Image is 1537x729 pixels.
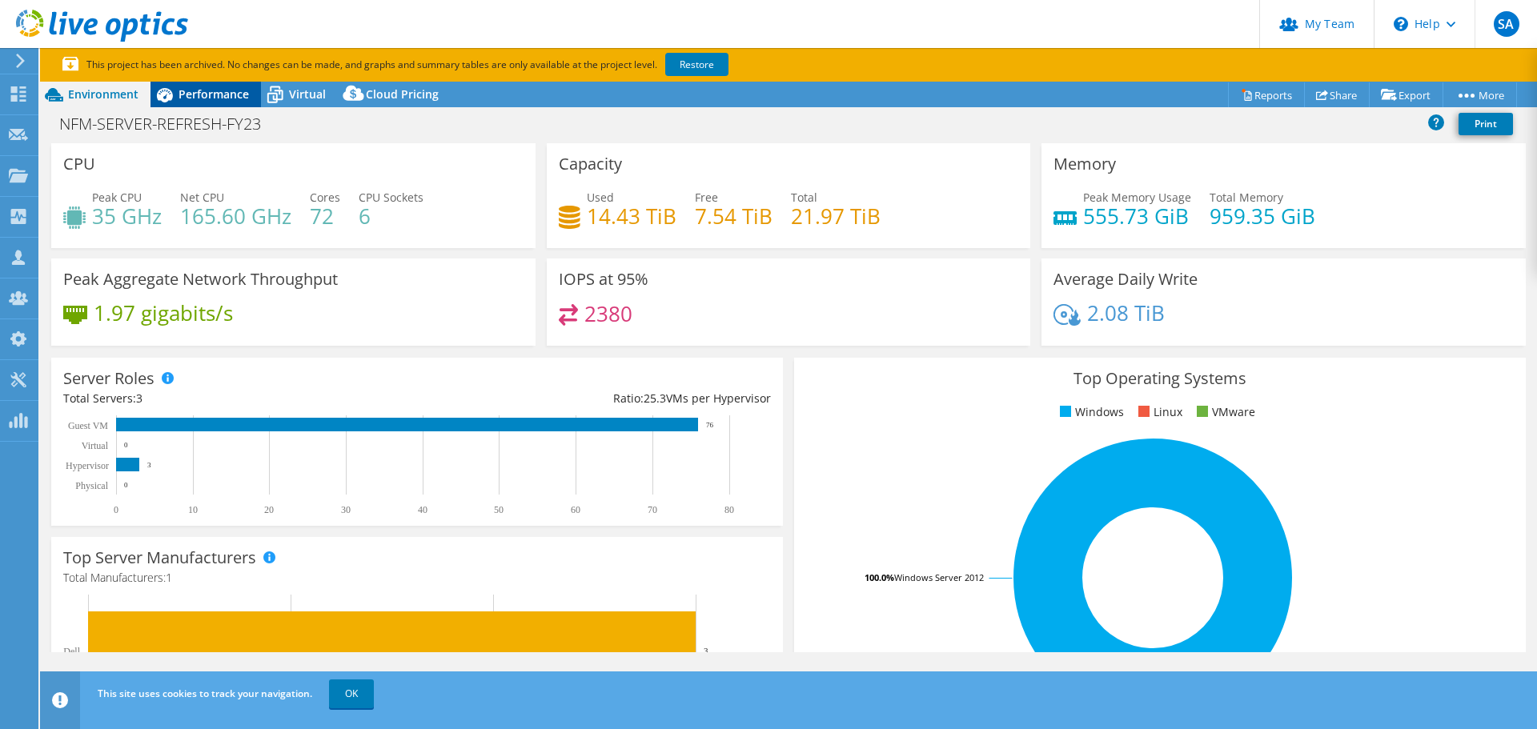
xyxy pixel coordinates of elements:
[1053,270,1198,288] h3: Average Daily Write
[180,190,224,205] span: Net CPU
[1193,403,1255,421] li: VMware
[264,504,274,515] text: 20
[1134,403,1182,421] li: Linux
[571,504,580,515] text: 60
[75,480,108,491] text: Physical
[136,391,142,406] span: 3
[289,86,326,102] span: Virtual
[188,504,198,515] text: 10
[791,207,881,225] h4: 21.97 TiB
[1087,304,1165,322] h4: 2.08 TiB
[1053,155,1116,173] h3: Memory
[63,370,155,387] h3: Server Roles
[559,155,622,173] h3: Capacity
[52,115,286,133] h1: NFM-SERVER-REFRESH-FY23
[124,481,128,489] text: 0
[1228,82,1305,107] a: Reports
[1210,207,1315,225] h4: 959.35 GiB
[1494,11,1519,37] span: SA
[587,190,614,205] span: Used
[1369,82,1443,107] a: Export
[1304,82,1370,107] a: Share
[82,440,109,451] text: Virtual
[648,504,657,515] text: 70
[341,504,351,515] text: 30
[1459,113,1513,135] a: Print
[1210,190,1283,205] span: Total Memory
[310,190,340,205] span: Cores
[92,190,142,205] span: Peak CPU
[791,190,817,205] span: Total
[366,86,439,102] span: Cloud Pricing
[806,370,1514,387] h3: Top Operating Systems
[865,571,894,583] tspan: 100.0%
[665,53,728,76] a: Restore
[695,207,773,225] h4: 7.54 TiB
[418,504,427,515] text: 40
[359,207,423,225] h4: 6
[180,207,291,225] h4: 165.60 GHz
[706,421,714,429] text: 76
[62,56,847,74] p: This project has been archived. No changes can be made, and graphs and summary tables are only av...
[147,461,151,469] text: 3
[124,441,128,449] text: 0
[63,155,95,173] h3: CPU
[584,305,632,322] h4: 2380
[894,571,984,583] tspan: Windows Server 2012
[1443,82,1517,107] a: More
[63,390,417,407] div: Total Servers:
[68,420,108,431] text: Guest VM
[1083,190,1191,205] span: Peak Memory Usage
[66,460,109,471] text: Hypervisor
[310,207,340,225] h4: 72
[63,569,771,587] h4: Total Manufacturers:
[417,390,771,407] div: Ratio: VMs per Hypervisor
[559,270,648,288] h3: IOPS at 95%
[1394,17,1408,31] svg: \n
[94,304,233,322] h4: 1.97 gigabits/s
[98,687,312,700] span: This site uses cookies to track your navigation.
[704,646,708,655] text: 3
[1083,207,1191,225] h4: 555.73 GiB
[359,190,423,205] span: CPU Sockets
[63,549,256,567] h3: Top Server Manufacturers
[63,646,80,657] text: Dell
[68,86,138,102] span: Environment
[644,391,666,406] span: 25.3
[166,570,172,585] span: 1
[114,504,118,515] text: 0
[329,679,374,708] a: OK
[1056,403,1124,421] li: Windows
[92,207,162,225] h4: 35 GHz
[724,504,734,515] text: 80
[179,86,249,102] span: Performance
[587,207,676,225] h4: 14.43 TiB
[63,270,338,288] h3: Peak Aggregate Network Throughput
[695,190,718,205] span: Free
[494,504,504,515] text: 50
